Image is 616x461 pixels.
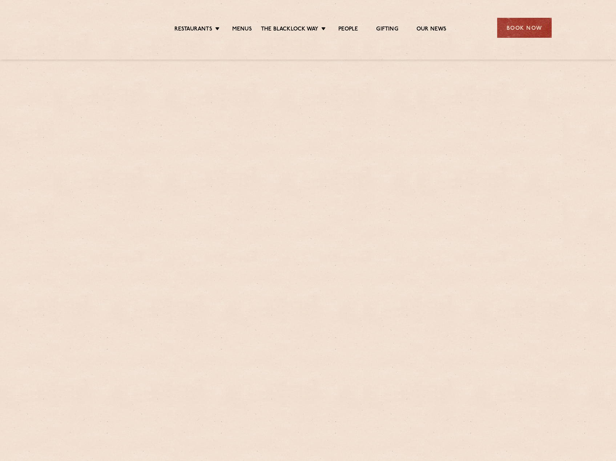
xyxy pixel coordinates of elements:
[416,26,447,34] a: Our News
[376,26,398,34] a: Gifting
[65,7,128,49] img: svg%3E
[174,26,212,34] a: Restaurants
[232,26,252,34] a: Menus
[261,26,318,34] a: The Blacklock Way
[338,26,358,34] a: People
[497,18,552,38] div: Book Now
